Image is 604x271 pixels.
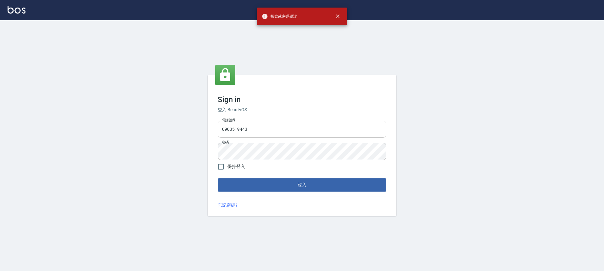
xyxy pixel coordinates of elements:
[218,202,238,209] a: 忘記密碼?
[218,178,386,192] button: 登入
[331,9,345,23] button: close
[8,6,25,14] img: Logo
[262,13,297,20] span: 帳號或密碼錯誤
[218,95,386,104] h3: Sign in
[227,163,245,170] span: 保持登入
[218,107,386,113] h6: 登入 BeautyOS
[222,118,235,123] label: 電話號碼
[222,140,229,145] label: 密碼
